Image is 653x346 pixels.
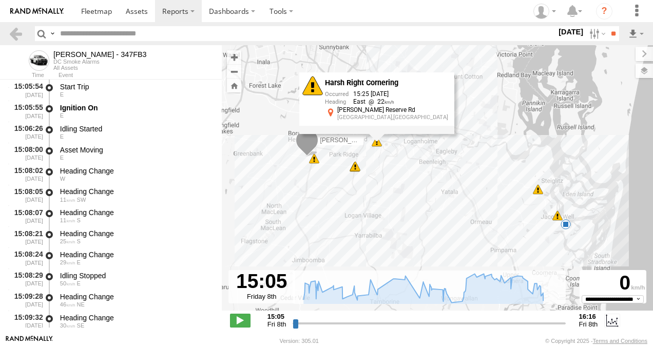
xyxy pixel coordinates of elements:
div: Ignition On [60,103,212,112]
span: 30 [60,322,75,329]
span: Fri 8th Aug 2025 [267,320,286,328]
label: Play/Stop [230,314,251,327]
span: Heading: 115 [77,322,85,329]
label: Export results as... [627,26,645,41]
button: Zoom Home [227,79,241,92]
div: 0 [581,272,645,295]
div: All Assets [53,65,147,71]
div: Idling Started [60,124,212,133]
a: Back to previous Page [8,26,23,41]
span: 50 [60,280,75,286]
div: Event [59,73,222,78]
div: Version: 305.01 [280,338,319,344]
span: Heading: 277 [60,176,65,182]
span: 11 [60,217,75,223]
span: Heading: 109 [77,259,81,265]
div: Marco DiBenedetto [530,4,560,19]
span: 25 [60,238,75,244]
span: Heading: 192 [77,217,81,223]
div: 15:08:29 [DATE] [8,270,44,289]
div: 15:08:00 [DATE] [8,144,44,163]
span: 46 [60,301,75,307]
div: DC Smoke Alarms [53,59,147,65]
div: 15:06:26 [DATE] [8,123,44,142]
i: ? [596,3,612,20]
label: [DATE] [556,26,585,37]
span: Fri 8th Aug 2025 [579,320,598,328]
div: 15:09:28 [DATE] [8,291,44,310]
span: [PERSON_NAME] - 347FB3 [320,137,398,144]
div: [PERSON_NAME] Reserve Rd [337,107,448,113]
span: 29 [60,259,75,265]
div: Heading Change [60,313,212,322]
a: Terms and Conditions [593,338,647,344]
div: 15:25 [DATE] [325,91,448,99]
label: Search Query [48,26,56,41]
div: Heading Change [60,166,212,176]
span: Heading: 232 [77,197,86,203]
button: Zoom out [227,64,241,79]
div: Time [8,73,44,78]
img: rand-logo.svg [10,8,64,15]
div: Heading Change [60,208,212,217]
span: Heading: 159 [77,238,81,244]
div: 15:08:21 [DATE] [8,227,44,246]
span: Heading: 107 [60,112,64,119]
div: 15:08:05 [DATE] [8,186,44,205]
span: Heading: 107 [60,155,64,161]
div: 15:08:02 [DATE] [8,165,44,184]
label: Search Filter Options [585,26,607,41]
div: Heading Change [60,229,212,238]
strong: 15:05 [267,313,286,320]
div: 15:08:07 [DATE] [8,206,44,225]
span: Heading: 107 [60,133,64,140]
div: © Copyright 2025 - [545,338,647,344]
div: Heading Change [60,187,212,196]
div: 15:08:24 [DATE] [8,248,44,267]
div: Start Trip [60,82,212,91]
span: Heading: 99 [77,280,81,286]
span: 11 [60,197,75,203]
span: 22 [366,99,395,106]
a: Visit our Website [6,336,53,346]
span: Heading: 107 [60,91,64,98]
div: Heading Change [60,292,212,301]
div: Asset Moving [60,145,212,155]
div: Idling Stopped [60,271,212,280]
div: 15:05:54 [DATE] [8,81,44,100]
strong: 16:16 [579,313,598,320]
div: [GEOGRAPHIC_DATA],[GEOGRAPHIC_DATA] [337,114,448,121]
div: 15:09:32 [DATE] [8,312,44,331]
div: Heading Change [60,250,212,259]
button: Zoom in [227,50,241,64]
div: Harsh Right Cornering [325,79,448,87]
span: East [353,99,366,106]
div: 15:05:55 [DATE] [8,102,44,121]
div: Alex - 347FB3 - View Asset History [53,50,147,59]
span: Heading: 60 [77,301,85,307]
